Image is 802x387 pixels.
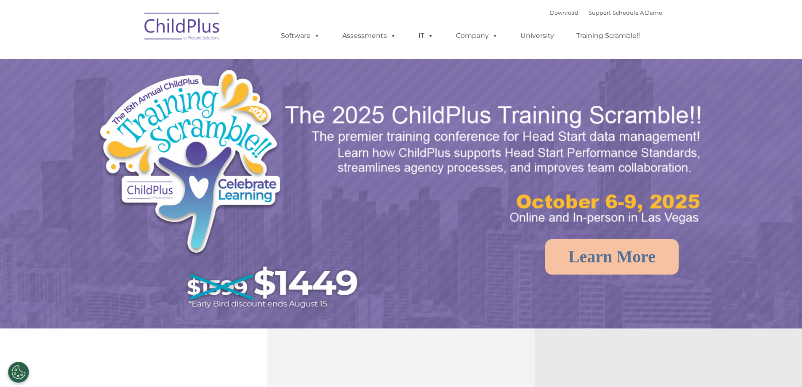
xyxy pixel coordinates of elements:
[8,362,29,383] button: Cookies Settings
[550,9,578,16] a: Download
[140,7,224,49] img: ChildPlus by Procare Solutions
[589,9,611,16] a: Support
[613,9,662,16] a: Schedule A Demo
[410,27,442,44] a: IT
[568,27,648,44] a: Training Scramble!!
[448,27,506,44] a: Company
[545,239,679,275] a: Learn More
[550,9,662,16] font: |
[334,27,405,44] a: Assessments
[272,27,328,44] a: Software
[512,27,562,44] a: University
